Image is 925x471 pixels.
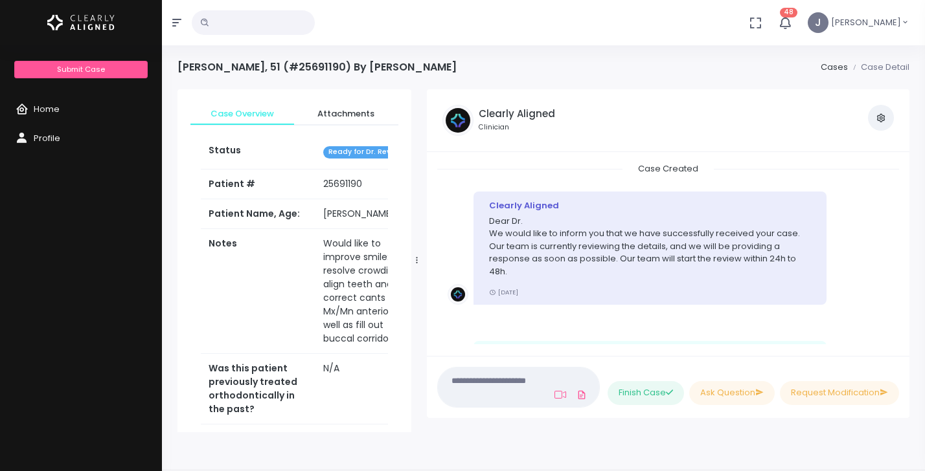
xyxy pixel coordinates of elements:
[201,136,315,169] th: Status
[552,389,569,400] a: Add Loom Video
[780,381,899,405] button: Request Modification
[201,199,315,229] th: Patient Name, Age:
[201,107,284,120] span: Case Overview
[14,61,147,78] a: Submit Case
[34,132,60,144] span: Profile
[315,229,421,354] td: Would like to improve smile: resolve crowding, align teeth and correct cants Mx/Mn anterior, as w...
[574,383,589,406] a: Add Files
[177,89,411,432] div: scrollable content
[315,199,421,229] td: [PERSON_NAME], 51
[315,354,421,424] td: N/A
[323,146,408,159] span: Ready for Dr. Review
[780,8,797,17] span: 48
[689,381,775,405] button: Ask Question
[608,381,684,405] button: Finish Case
[437,162,899,344] div: scrollable content
[489,215,811,278] p: Dear Dr. We would like to inform you that we have successfully received your case. Our team is cu...
[47,9,115,36] img: Logo Horizontal
[304,107,387,120] span: Attachments
[34,103,60,115] span: Home
[821,61,848,73] a: Cases
[489,199,811,212] div: Clearly Aligned
[848,61,909,74] li: Case Detail
[201,169,315,199] th: Patient #
[831,16,901,29] span: [PERSON_NAME]
[315,170,421,199] td: 25691190
[479,108,555,120] h5: Clearly Aligned
[57,64,105,74] span: Submit Case
[177,61,457,73] h4: [PERSON_NAME], 51 (#25691190) By [PERSON_NAME]
[201,229,315,354] th: Notes
[479,122,555,133] small: Clinician
[489,288,518,296] small: [DATE]
[808,12,828,33] span: J
[622,159,714,179] span: Case Created
[201,354,315,424] th: Was this patient previously treated orthodontically in the past?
